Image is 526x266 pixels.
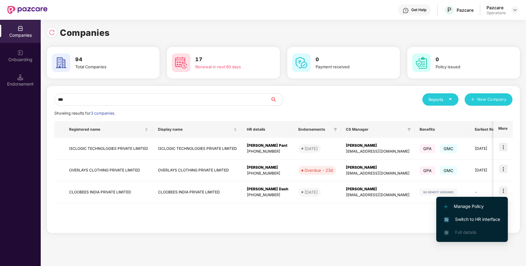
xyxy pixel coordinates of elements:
[346,127,405,132] span: CS Manager
[333,128,337,131] span: filter
[60,26,110,40] h1: Companies
[444,203,500,210] span: Manage Policy
[444,230,449,235] img: svg+xml;base64,PHN2ZyB4bWxucz0iaHR0cDovL3d3dy53My5vcmcvMjAwMC9zdmciIHdpZHRoPSIxNi4zNjMiIGhlaWdodD...
[444,217,449,222] img: svg+xml;base64,PHN2ZyB4bWxucz0iaHR0cDovL3d3dy53My5vcmcvMjAwMC9zdmciIHdpZHRoPSIxNiIgaGVpZ2h0PSIxNi...
[420,144,435,153] span: GPA
[411,7,426,12] div: Get Help
[247,192,288,198] div: [PHONE_NUMBER]
[440,166,458,175] span: GMC
[444,205,448,209] img: svg+xml;base64,PHN2ZyB4bWxucz0iaHR0cDovL3d3dy53My5vcmcvMjAwMC9zdmciIHdpZHRoPSIxMi4yMDEiIGhlaWdodD...
[407,128,411,131] span: filter
[242,121,293,138] th: HR details
[346,186,410,192] div: [PERSON_NAME]
[153,138,242,160] td: I3CLOGIC TECHNOLOGIES PRIVATE LIMITED
[316,64,383,70] div: Payment received
[471,97,475,102] span: plus
[54,111,115,116] span: Showing results for
[64,160,153,182] td: OVERLAYS CLOTHING PRIVATE LIMITED
[429,96,452,103] div: Reports
[499,143,507,151] img: icon
[440,144,458,153] span: GMC
[17,25,23,32] img: svg+xml;base64,PHN2ZyBpZD0iQ29tcGFuaWVzIiB4bWxucz0iaHR0cDovL3d3dy53My5vcmcvMjAwMC9zdmciIHdpZHRoPS...
[487,11,506,15] div: Operations
[415,121,470,138] th: Benefits
[247,149,288,154] div: [PHONE_NUMBER]
[153,121,242,138] th: Display name
[158,127,232,132] span: Display name
[292,53,311,72] img: svg+xml;base64,PHN2ZyB4bWxucz0iaHR0cDovL3d3dy53My5vcmcvMjAwMC9zdmciIHdpZHRoPSI2MCIgaGVpZ2h0PSI2MC...
[247,143,288,149] div: [PERSON_NAME] Pant
[487,5,506,11] div: Pazcare
[465,93,512,106] button: plusNew Company
[470,138,510,160] td: [DATE]
[316,56,383,64] h3: 0
[346,192,410,198] div: [EMAIL_ADDRESS][DOMAIN_NAME]
[17,50,23,56] img: svg+xml;base64,PHN2ZyB3aWR0aD0iMjAiIGhlaWdodD0iMjAiIHZpZXdCb3g9IjAgMCAyMCAyMCIgZmlsbD0ibm9uZSIgeG...
[75,56,142,64] h3: 94
[91,111,115,116] span: 3 companies.
[455,230,476,235] span: Full details
[444,216,500,223] span: Switch to HR interface
[499,165,507,173] img: icon
[420,188,457,196] img: svg+xml;base64,PHN2ZyB4bWxucz0iaHR0cDovL3d3dy53My5vcmcvMjAwMC9zdmciIHdpZHRoPSIxMjIiIGhlaWdodD0iMj...
[346,171,410,176] div: [EMAIL_ADDRESS][DOMAIN_NAME]
[304,167,333,173] div: Overdue - 23d
[270,97,283,102] span: search
[247,171,288,176] div: [PHONE_NUMBER]
[247,186,288,192] div: [PERSON_NAME] Dash
[493,121,512,138] th: More
[195,56,262,64] h3: 17
[247,165,288,171] div: [PERSON_NAME]
[346,149,410,154] div: [EMAIL_ADDRESS][DOMAIN_NAME]
[448,97,452,101] span: caret-down
[75,64,142,70] div: Total Companies
[412,53,431,72] img: svg+xml;base64,PHN2ZyB4bWxucz0iaHR0cDovL3d3dy53My5vcmcvMjAwMC9zdmciIHdpZHRoPSI2MCIgaGVpZ2h0PSI2MC...
[346,143,410,149] div: [PERSON_NAME]
[436,64,503,70] div: Policy issued
[346,165,410,171] div: [PERSON_NAME]
[153,181,242,203] td: CLOOBEES INDIA PRIVATE LIMITED
[298,127,331,132] span: Endorsements
[457,7,474,13] div: Pazcare
[49,29,55,36] img: svg+xml;base64,PHN2ZyBpZD0iUmVsb2FkLTMyeDMyIiB4bWxucz0iaHR0cDovL3d3dy53My5vcmcvMjAwMC9zdmciIHdpZH...
[7,6,48,14] img: New Pazcare Logo
[270,93,283,106] button: search
[64,138,153,160] td: I3CLOGIC TECHNOLOGIES PRIVATE LIMITED
[420,166,435,175] span: GPA
[436,56,503,64] h3: 0
[304,189,318,195] div: [DATE]
[332,126,338,133] span: filter
[64,181,153,203] td: CLOOBEES INDIA PRIVATE LIMITED
[172,53,190,72] img: svg+xml;base64,PHN2ZyB4bWxucz0iaHR0cDovL3d3dy53My5vcmcvMjAwMC9zdmciIHdpZHRoPSI2MCIgaGVpZ2h0PSI2MC...
[470,160,510,182] td: [DATE]
[447,6,451,14] span: P
[64,121,153,138] th: Registered name
[153,160,242,182] td: OVERLAYS CLOTHING PRIVATE LIMITED
[470,181,510,203] td: -
[470,121,510,138] th: Earliest Renewal
[69,127,143,132] span: Registered name
[52,53,70,72] img: svg+xml;base64,PHN2ZyB4bWxucz0iaHR0cDovL3d3dy53My5vcmcvMjAwMC9zdmciIHdpZHRoPSI2MCIgaGVpZ2h0PSI2MC...
[195,64,262,70] div: Renewal in next 60 days
[403,7,409,14] img: svg+xml;base64,PHN2ZyBpZD0iSGVscC0zMngzMiIgeG1sbnM9Imh0dHA6Ly93d3cudzMub3JnLzIwMDAvc3ZnIiB3aWR0aD...
[406,126,412,133] span: filter
[499,186,507,195] img: icon
[477,96,507,103] span: New Company
[304,146,318,152] div: [DATE]
[17,74,23,80] img: svg+xml;base64,PHN2ZyB3aWR0aD0iMTQuNSIgaGVpZ2h0PSIxNC41IiB2aWV3Qm94PSIwIDAgMTYgMTYiIGZpbGw9Im5vbm...
[512,7,517,12] img: svg+xml;base64,PHN2ZyBpZD0iRHJvcGRvd24tMzJ4MzIiIHhtbG5zPSJodHRwOi8vd3d3LnczLm9yZy8yMDAwL3N2ZyIgd2...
